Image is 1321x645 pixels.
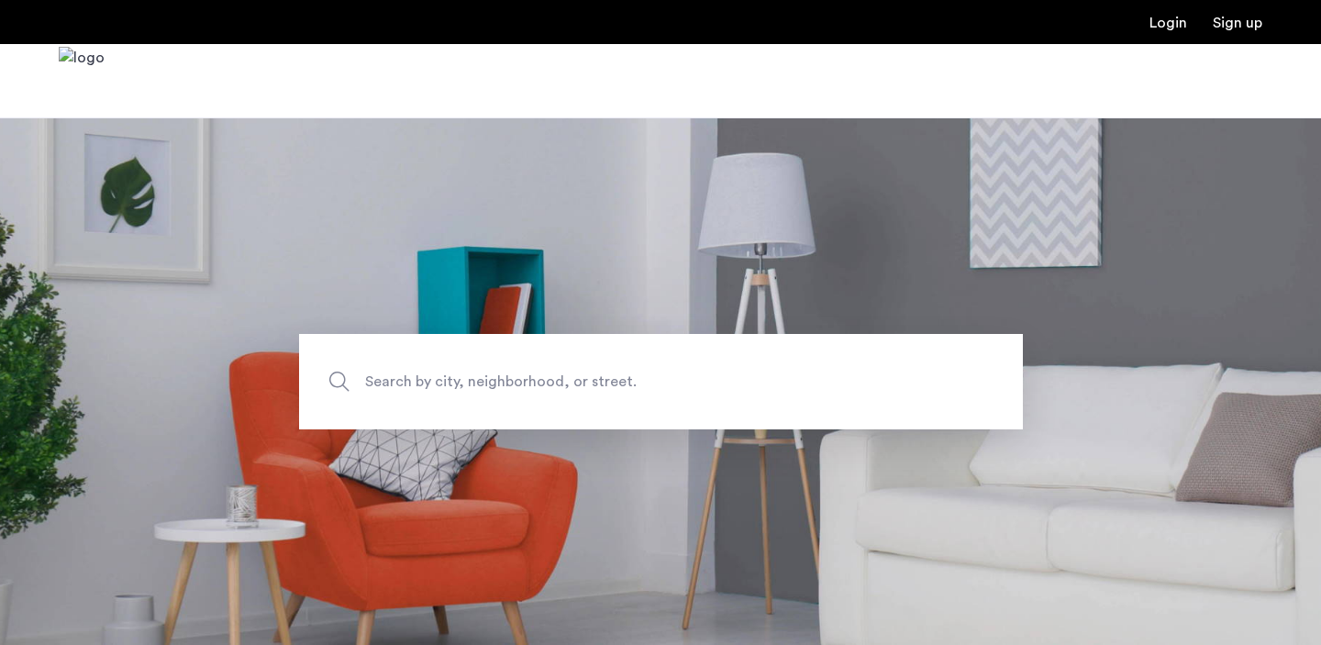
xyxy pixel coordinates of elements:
[299,334,1023,429] input: Apartment Search
[365,369,871,394] span: Search by city, neighborhood, or street.
[1149,16,1187,30] a: Login
[59,47,105,116] a: Cazamio Logo
[1213,16,1262,30] a: Registration
[59,47,105,116] img: logo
